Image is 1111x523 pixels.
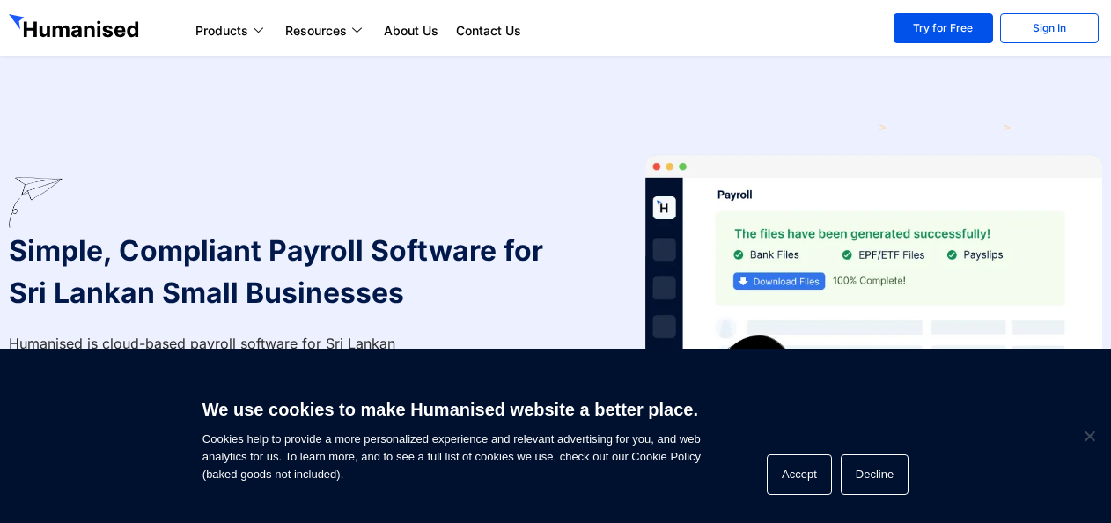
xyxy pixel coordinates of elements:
[1080,427,1098,445] span: Decline
[187,20,276,41] a: Products
[447,20,530,41] a: Contact Us
[1000,13,1099,43] a: Sign In
[202,388,701,483] span: Cookies help to provide a more personalized experience and relevant advertising for you, and web ...
[841,454,909,495] button: Decline
[9,230,547,314] h1: Simple, Compliant Payroll Software for Sri Lankan Small Businesses
[202,397,701,422] h6: We use cookies to make Humanised website a better place.
[9,14,143,42] img: GetHumanised Logo
[767,454,832,495] button: Accept
[894,13,992,43] a: Try for Free
[9,332,439,401] p: Humanised is cloud-based payroll software for Sri Lankan SMEs. Run digital payroll in just 3 step...
[276,20,375,41] a: Resources
[375,20,447,41] a: About Us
